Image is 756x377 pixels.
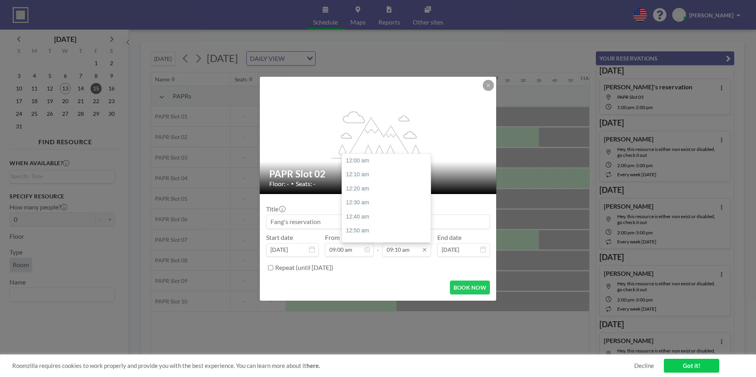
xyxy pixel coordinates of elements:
a: Decline [634,362,654,369]
div: 12:40 am [342,210,435,224]
button: BOOK NOW [450,281,490,294]
div: 12:20 am [342,182,435,196]
label: Repeat (until [DATE]) [275,264,333,271]
span: • [291,181,294,187]
label: Start date [266,234,293,241]
label: End date [437,234,461,241]
div: 01:00 am [342,238,435,252]
div: 12:00 am [342,154,435,168]
a: Got it! [664,359,719,373]
span: Floor: - [269,180,289,188]
span: Seats: - [296,180,316,188]
label: From [325,234,340,241]
span: Roomzilla requires cookies to work properly and provide you with the best experience. You can lea... [12,362,634,369]
div: 12:10 am [342,168,435,182]
a: here. [306,362,320,369]
div: 12:30 am [342,196,435,210]
h2: PAPR Slot 02 [269,168,488,180]
input: Fang's reservation [266,215,490,228]
span: - [377,236,379,254]
label: Title [266,205,285,213]
div: 12:50 am [342,224,435,238]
